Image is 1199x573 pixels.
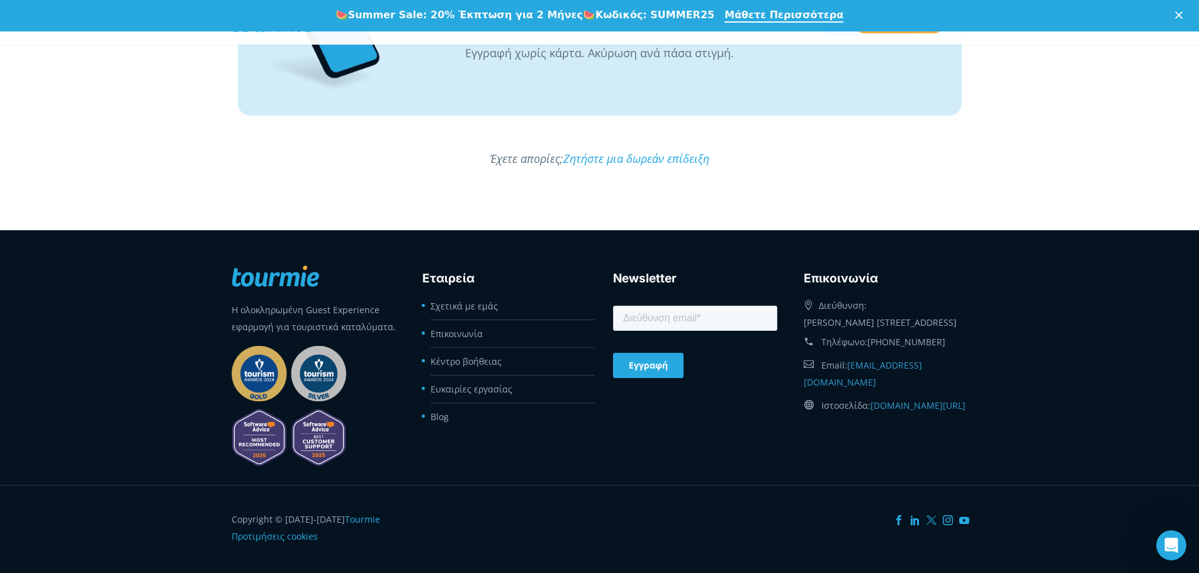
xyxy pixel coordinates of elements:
a: [DOMAIN_NAME][URL] [870,399,965,411]
iframe: Form 0 [613,303,777,400]
a: Tourmie [345,513,380,525]
a: [EMAIL_ADDRESS][DOMAIN_NAME] [804,359,922,388]
a: Ζητήστε μια δωρεάν επίδειξη [563,151,709,166]
a: LinkedIn [910,515,920,525]
div: 🍉 🍉 [335,9,714,21]
h3: Newsletter [613,269,777,288]
a: Twitter [926,515,937,525]
iframe: Intercom live chat [1156,530,1186,560]
a: [PHONE_NUMBER] [867,336,945,348]
a: YouTube [959,515,969,525]
h3: Εταιρεία [422,269,587,288]
a: Facebook [894,515,904,525]
div: Copyright © [DATE]-[DATE] [232,511,396,545]
em: Έχετε απορίες; [490,151,709,166]
b: Summer Sale: 20% Έκπτωση για 2 Μήνες [348,9,583,21]
a: Επικοινωνία [431,328,483,340]
div: Διεύθυνση: [PERSON_NAME] [STREET_ADDRESS] [804,294,968,331]
a: Ευκαιρίες εργασίας [431,383,512,395]
span: Εγγραφή χωρίς κάρτα. Ακύρωση ανά πάσα στιγμή. [465,45,734,60]
a: Σχετικά με εμάς [431,300,498,312]
div: Κλείσιμο [1175,11,1188,19]
p: Η ολοκληρωμένη Guest Experience εφαρμογή για τουριστικά καταλύματα. [232,301,396,335]
div: Τηλέφωνο: [804,331,968,353]
div: Ιστοσελίδα: [804,394,968,417]
a: Instagram [943,515,953,525]
a: Προτιμήσεις cookies [232,530,318,542]
a: Κέντρο βοήθειας [431,355,502,367]
h3: Eπικοινωνία [804,269,968,288]
a: Μάθετε Περισσότερα [724,9,843,23]
a: Blog [431,411,449,423]
b: Κωδικός: SUMMER25 [595,9,714,21]
div: Email: [804,353,968,394]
